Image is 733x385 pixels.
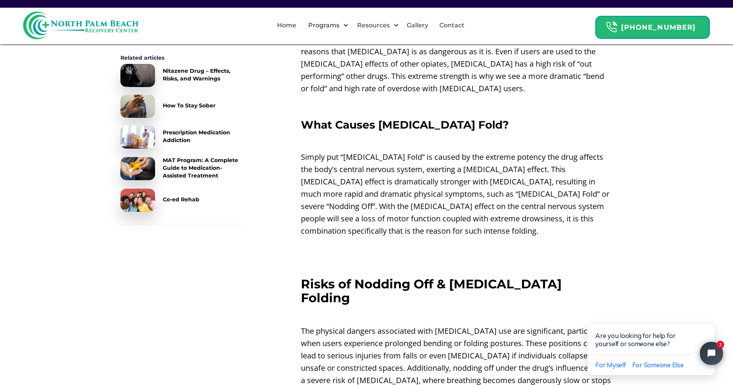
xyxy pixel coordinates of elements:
[301,118,509,131] strong: What Causes [MEDICAL_DATA] Fold?
[435,13,469,38] a: Contact
[351,13,401,38] div: Resources
[120,54,244,62] div: Related articles
[621,23,696,32] strong: [PHONE_NUMBER]
[306,21,341,30] div: Programs
[301,135,613,147] p: ‍
[301,276,562,305] strong: Risks of Nodding Off & [MEDICAL_DATA] Folding
[272,13,301,38] a: Home
[571,300,733,385] iframe: Tidio Chat
[301,309,613,321] p: ‍
[402,13,433,38] a: Gallery
[120,126,244,149] a: Prescription Medication Addiction
[163,67,244,82] div: Nitazene Drug – Effects, Risks, and Warnings
[301,241,613,253] p: ‍
[595,12,710,39] a: Header Calendar Icons[PHONE_NUMBER]
[301,151,613,237] p: Simply put “[MEDICAL_DATA] Fold” is caused by the extreme potency the drug affects the body's cen...
[301,99,613,111] p: ‍
[163,102,215,109] div: How To Stay Sober
[355,21,392,30] div: Resources
[163,196,199,203] div: Co-ed Rehab
[163,156,244,179] div: MAT Program: A Complete Guide to Medication-Assisted Treatment
[302,13,351,38] div: Programs
[301,257,613,269] p: ‍
[120,189,244,212] a: Co-ed Rehab
[120,95,244,118] a: How To Stay Sober
[120,64,244,87] a: Nitazene Drug – Effects, Risks, and Warnings
[163,129,244,144] div: Prescription Medication Addiction
[606,21,617,33] img: Header Calendar Icons
[120,156,244,181] a: MAT Program: A Complete Guide to Medication-Assisted Treatment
